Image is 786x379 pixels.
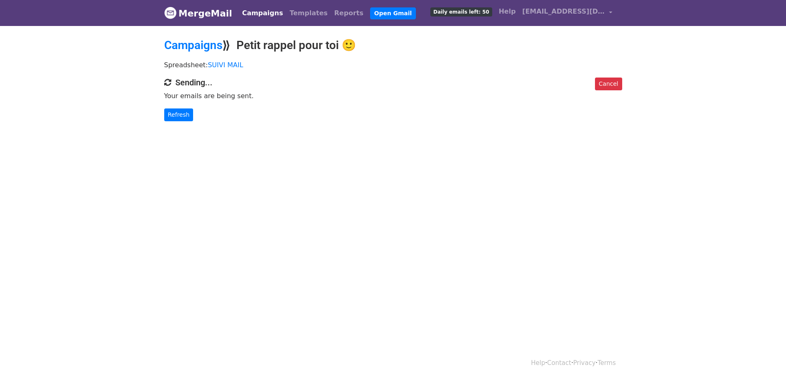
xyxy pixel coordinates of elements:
a: Refresh [164,108,194,121]
a: Templates [286,5,331,21]
a: SUIVI MAIL [208,61,243,69]
a: Privacy [573,359,595,367]
img: MergeMail logo [164,7,177,19]
a: Terms [597,359,616,367]
p: Your emails are being sent. [164,92,622,100]
h2: ⟫ Petit rappel pour toi 🙂 [164,38,622,52]
a: Daily emails left: 50 [427,3,495,20]
a: [EMAIL_ADDRESS][DOMAIN_NAME] [519,3,616,23]
p: Spreadsheet: [164,61,622,69]
a: Contact [547,359,571,367]
a: Open Gmail [370,7,416,19]
a: Help [531,359,545,367]
a: Reports [331,5,367,21]
a: MergeMail [164,5,232,22]
a: Campaigns [239,5,286,21]
h4: Sending... [164,78,622,87]
a: Campaigns [164,38,222,52]
span: [EMAIL_ADDRESS][DOMAIN_NAME] [522,7,605,16]
span: Daily emails left: 50 [430,7,492,16]
a: Cancel [595,78,622,90]
a: Help [496,3,519,20]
